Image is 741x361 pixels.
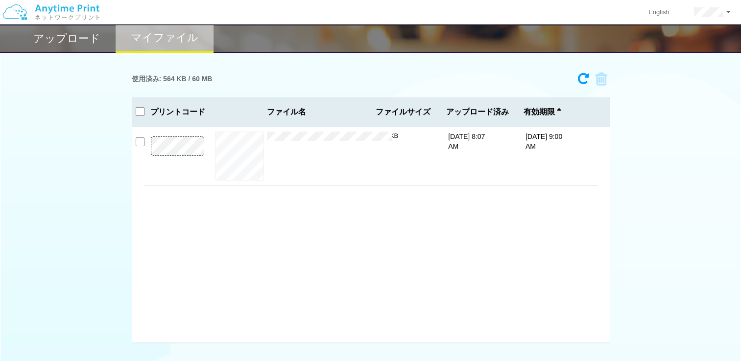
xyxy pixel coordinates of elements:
p: [DATE] 8:07 AM [448,132,485,151]
span: ファイルサイズ [376,108,431,116]
span: 有効期限 [524,108,561,116]
h3: プリントコード [143,108,212,116]
p: [DATE] 9:00 AM [526,132,563,151]
h2: マイファイル [131,32,198,44]
h2: アップロード [33,33,100,45]
h3: 使用済み: 564 KB / 60 MB [132,75,213,83]
span: ファイル名 [267,108,372,116]
span: アップロード済み [446,108,509,116]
